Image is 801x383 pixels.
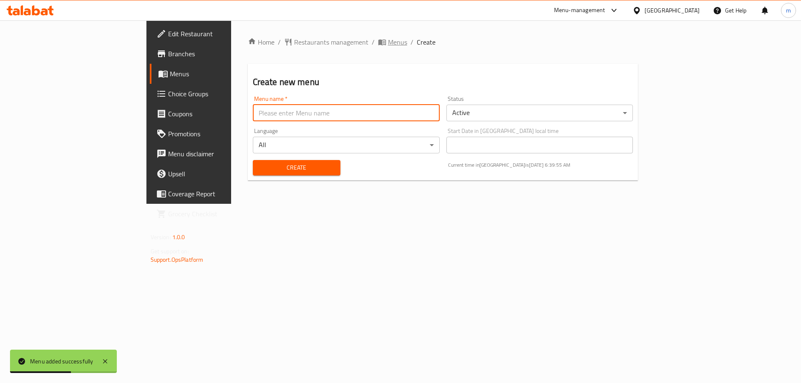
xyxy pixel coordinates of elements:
[417,37,436,47] span: Create
[253,105,440,121] input: Please enter Menu name
[150,144,280,164] a: Menu disclaimer
[150,124,280,144] a: Promotions
[172,232,185,243] span: 1.0.0
[150,204,280,224] a: Grocery Checklist
[446,105,633,121] div: Active
[168,149,274,159] span: Menu disclaimer
[259,163,334,173] span: Create
[372,37,375,47] li: /
[168,189,274,199] span: Coverage Report
[253,160,340,175] button: Create
[253,137,440,153] div: All
[378,37,407,47] a: Menus
[168,169,274,179] span: Upsell
[645,6,700,15] div: [GEOGRAPHIC_DATA]
[150,164,280,184] a: Upsell
[170,69,274,79] span: Menus
[253,76,633,88] h2: Create new menu
[168,89,274,99] span: Choice Groups
[168,49,274,59] span: Branches
[554,5,605,15] div: Menu-management
[168,109,274,119] span: Coupons
[150,104,280,124] a: Coupons
[150,84,280,104] a: Choice Groups
[168,209,274,219] span: Grocery Checklist
[150,24,280,44] a: Edit Restaurant
[388,37,407,47] span: Menus
[150,184,280,204] a: Coverage Report
[448,161,633,169] p: Current time in [GEOGRAPHIC_DATA] is [DATE] 6:39:55 AM
[294,37,368,47] span: Restaurants management
[168,129,274,139] span: Promotions
[30,357,93,366] div: Menu added successfully
[168,29,274,39] span: Edit Restaurant
[151,246,189,257] span: Get support on:
[150,64,280,84] a: Menus
[411,37,413,47] li: /
[284,37,368,47] a: Restaurants management
[150,44,280,64] a: Branches
[786,6,791,15] span: m
[151,232,171,243] span: Version:
[151,254,204,265] a: Support.OpsPlatform
[248,37,638,47] nav: breadcrumb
